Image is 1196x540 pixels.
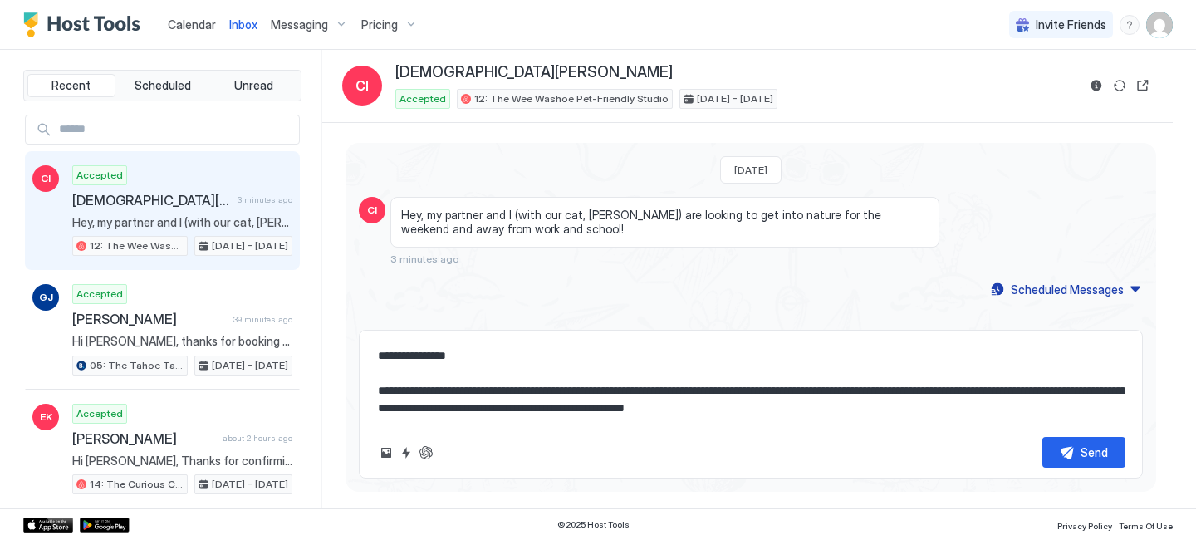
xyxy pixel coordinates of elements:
a: Calendar [168,16,216,33]
span: Calendar [168,17,216,32]
span: [PERSON_NAME] [72,430,216,447]
span: [DATE] - [DATE] [212,238,288,253]
div: User profile [1146,12,1173,38]
span: [DATE] - [DATE] [212,477,288,492]
span: 14: The Curious Cub Pet Friendly Studio [90,477,184,492]
span: [DATE] - [DATE] [212,358,288,373]
span: Accepted [76,168,123,183]
span: Messaging [271,17,328,32]
span: Hi [PERSON_NAME], thanks for booking your stay with us! Details of your Booking: 📍 [STREET_ADDRES... [72,334,292,349]
span: Accepted [399,91,446,106]
span: CI [355,76,369,96]
button: Send [1042,437,1125,468]
span: [DEMOGRAPHIC_DATA][PERSON_NAME] [395,63,673,82]
button: Unread [209,74,297,97]
button: Open reservation [1133,76,1153,96]
span: Hi [PERSON_NAME], Thanks for confirming. It looks like the troubleshooting worked. If you need an... [72,454,292,469]
span: Recent [51,78,91,93]
div: Send [1081,444,1108,461]
span: CI [41,171,51,186]
button: Sync reservation [1110,76,1130,96]
span: about 2 hours ago [223,433,292,444]
span: Inbox [229,17,257,32]
input: Input Field [52,115,299,144]
span: 3 minutes ago [390,253,459,265]
a: Terms Of Use [1119,516,1173,533]
span: Accepted [76,406,123,421]
span: [PERSON_NAME] [72,311,227,327]
span: Hey, my partner and I (with our cat, [PERSON_NAME]) are looking to get into nature for the weeken... [401,208,929,237]
span: Accepted [76,287,123,302]
a: Inbox [229,16,257,33]
span: Scheduled [135,78,191,93]
span: [DATE] [734,164,767,176]
button: ChatGPT Auto Reply [416,443,436,463]
span: 3 minutes ago [238,194,292,205]
span: 39 minutes ago [233,314,292,325]
span: Privacy Policy [1057,521,1112,531]
span: 12: The Wee Washoe Pet-Friendly Studio [474,91,669,106]
span: CI [367,203,377,218]
a: Host Tools Logo [23,12,148,37]
span: Hey, my partner and I (with our cat, [PERSON_NAME]) are looking to get into nature for the weeken... [72,215,292,230]
span: [DEMOGRAPHIC_DATA][PERSON_NAME] [72,192,231,209]
a: App Store [23,518,73,533]
a: Privacy Policy [1057,516,1112,533]
span: EK [40,410,52,425]
button: Scheduled Messages [988,278,1143,301]
span: Unread [234,78,273,93]
div: menu [1120,15,1140,35]
a: Google Play Store [80,518,130,533]
button: Scheduled [119,74,207,97]
button: Recent [27,74,115,97]
span: [DATE] - [DATE] [697,91,773,106]
button: Quick reply [396,443,416,463]
span: Pricing [361,17,398,32]
div: Scheduled Messages [1011,281,1124,298]
span: Invite Friends [1036,17,1106,32]
span: © 2025 Host Tools [557,519,630,530]
span: 05: The Tahoe Tamarack Pet Friendly Studio [90,358,184,373]
div: tab-group [23,70,301,101]
span: 12: The Wee Washoe Pet-Friendly Studio [90,238,184,253]
button: Upload image [376,443,396,463]
span: GJ [39,290,53,305]
button: Reservation information [1086,76,1106,96]
span: Terms Of Use [1119,521,1173,531]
